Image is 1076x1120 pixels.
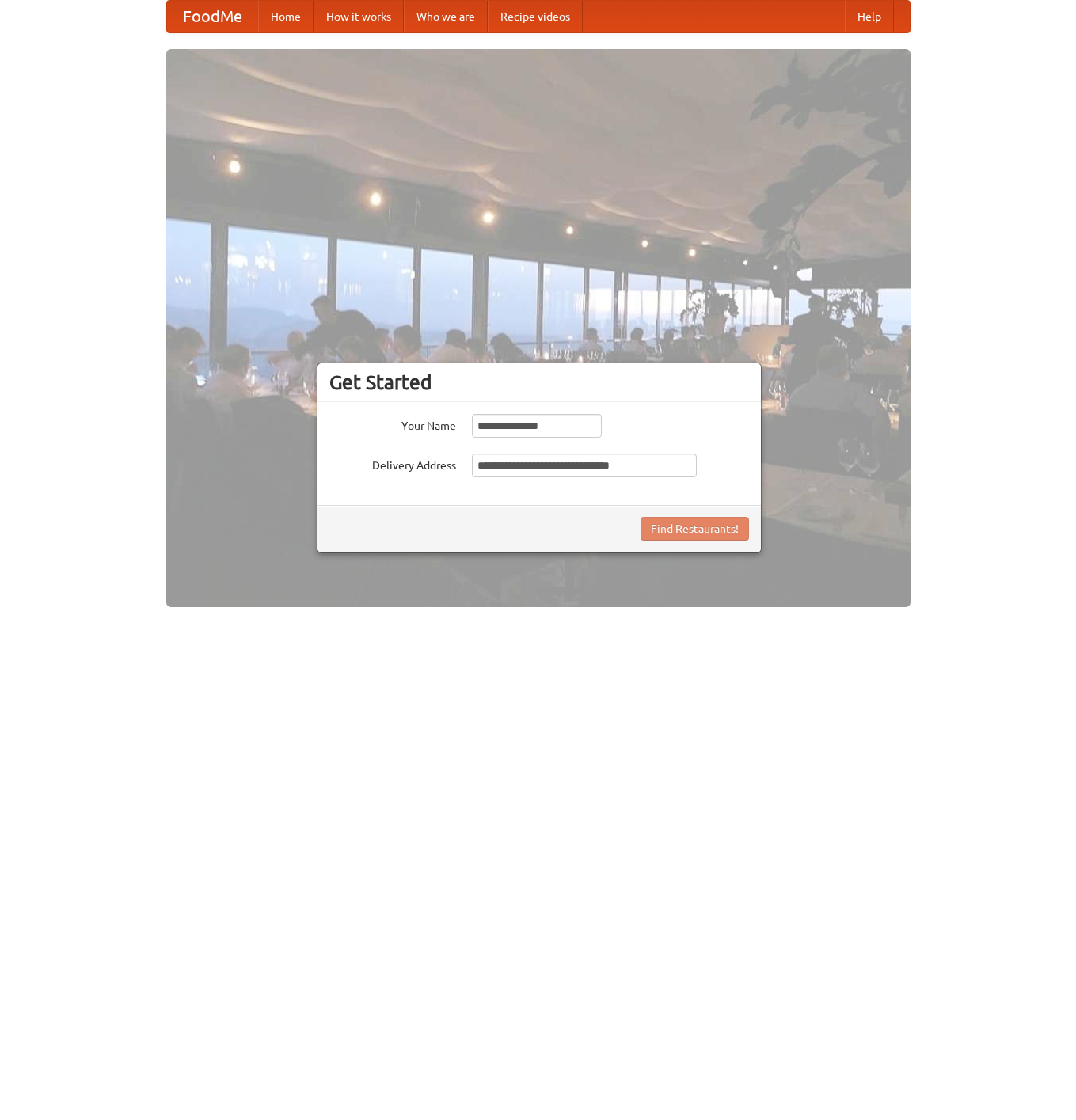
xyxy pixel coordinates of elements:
[329,414,456,434] label: Your Name
[329,370,749,394] h3: Get Started
[167,1,258,32] a: FoodMe
[258,1,314,32] a: Home
[404,1,488,32] a: Who we are
[488,1,583,32] a: Recipe videos
[641,517,749,541] button: Find Restaurants!
[314,1,404,32] a: How it works
[329,454,456,473] label: Delivery Address
[845,1,894,32] a: Help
